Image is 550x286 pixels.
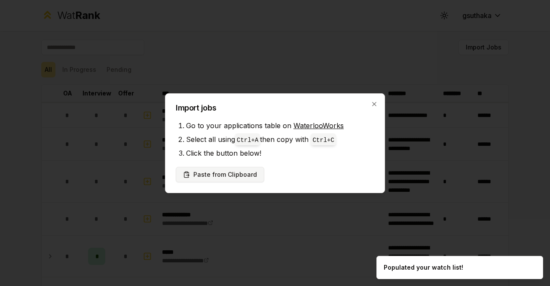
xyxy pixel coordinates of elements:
[293,121,344,130] a: WaterlooWorks
[176,167,264,182] button: Paste from Clipboard
[186,132,374,146] li: Select all using then copy with
[237,137,258,144] code: Ctrl+ A
[186,146,374,160] li: Click the button below!
[176,104,374,112] h2: Import jobs
[312,137,334,144] code: Ctrl+ C
[186,119,374,132] li: Go to your applications table on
